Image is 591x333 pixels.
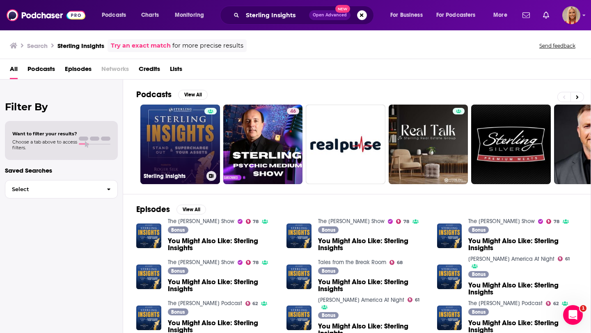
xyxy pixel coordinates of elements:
a: You Might Also Like: Sterling Insights [136,265,161,290]
input: Search podcasts, credits, & more... [243,9,309,22]
a: Charts [136,9,164,22]
a: 68 [389,260,403,265]
a: The Richard Sherman Podcast [168,300,242,307]
span: for more precise results [172,41,243,50]
a: 78 [246,260,259,265]
span: Want to filter your results? [12,131,77,137]
img: You Might Also Like: Sterling Insights [437,306,462,331]
a: The Rich Eisen Show [468,218,535,225]
span: 1 [580,305,586,312]
span: Select [5,187,100,192]
span: 78 [253,220,259,224]
span: Open Advanced [313,13,347,17]
a: Credits [139,62,160,79]
h2: Filter By [5,101,118,113]
a: You Might Also Like: Sterling Insights [468,282,577,296]
a: The Richard Sherman Podcast [468,300,543,307]
button: open menu [431,9,488,22]
img: You Might Also Like: Sterling Insights [437,224,462,249]
span: 62 [553,302,559,306]
iframe: Intercom live chat [563,305,583,325]
a: 62 [546,301,559,306]
a: You Might Also Like: Sterling Insights [168,237,277,251]
button: open menu [169,9,215,22]
img: You Might Also Like: Sterling Insights [286,306,312,331]
div: Domain Overview [31,48,73,54]
span: Bonus [472,272,486,277]
a: You Might Also Like: Sterling Insights [318,237,427,251]
a: The Rich Eisen Show [168,218,234,225]
button: open menu [385,9,433,22]
span: 68 [397,261,403,265]
a: Rich Valdés America At Night [468,255,554,262]
a: You Might Also Like: Sterling Insights [468,237,577,251]
img: User Profile [562,6,580,24]
span: Bonus [171,269,185,274]
p: Saved Searches [5,166,118,174]
img: Podchaser - Follow, Share and Rate Podcasts [7,7,85,23]
button: Select [5,180,118,198]
a: Tales from the Break Room [318,259,386,266]
img: tab_keywords_by_traffic_grey.svg [82,48,88,54]
button: View All [176,205,206,214]
a: You Might Also Like: Sterling Insights [168,278,277,292]
img: You Might Also Like: Sterling Insights [286,265,312,290]
span: 62 [252,302,258,306]
span: Bonus [322,269,335,274]
a: 61 [558,256,570,261]
button: Show profile menu [562,6,580,24]
a: 78 [546,219,559,224]
span: Bonus [171,228,185,233]
img: tab_domain_overview_orange.svg [22,48,29,54]
span: Bonus [171,310,185,315]
button: Open AdvancedNew [309,10,350,20]
a: Try an exact match [111,41,171,50]
a: Episodes [65,62,92,79]
span: Bonus [472,228,486,233]
span: More [493,9,507,21]
button: open menu [96,9,137,22]
span: Bonus [322,313,335,318]
span: 78 [554,220,559,224]
img: You Might Also Like: Sterling Insights [136,224,161,249]
button: View All [178,90,208,100]
span: Bonus [472,310,486,315]
span: Charts [141,9,159,21]
a: PodcastsView All [136,89,208,100]
img: website_grey.svg [13,21,20,28]
span: For Business [390,9,423,21]
a: Podcasts [27,62,55,79]
h3: Sterling Insights [144,173,203,180]
span: 78 [403,220,409,224]
img: You Might Also Like: Sterling Insights [437,265,462,290]
span: Monitoring [175,9,204,21]
h2: Podcasts [136,89,172,100]
a: EpisodesView All [136,204,206,214]
h3: Sterling Insights [57,42,104,50]
div: Search podcasts, credits, & more... [228,6,382,25]
span: New [335,5,350,13]
a: You Might Also Like: Sterling Insights [318,278,427,292]
a: 78 [396,219,409,224]
a: 46 [223,105,303,184]
a: Show notifications dropdown [540,8,552,22]
span: Logged in as KymberleeBolden [562,6,580,24]
img: You Might Also Like: Sterling Insights [286,224,312,249]
span: Podcasts [102,9,126,21]
span: 61 [565,257,570,261]
a: 62 [245,301,258,306]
